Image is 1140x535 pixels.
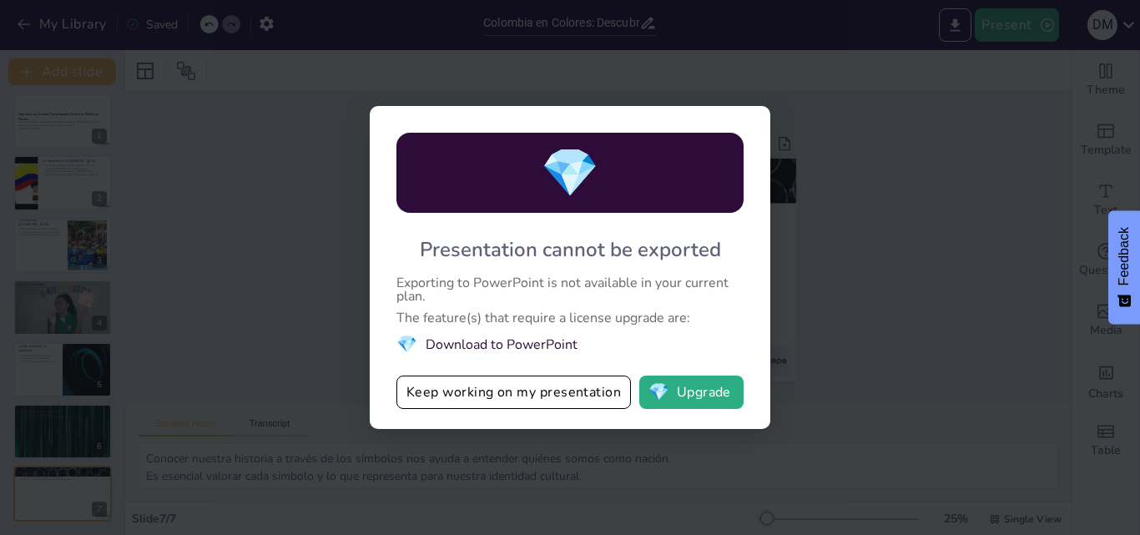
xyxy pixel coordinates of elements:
[396,276,744,303] div: Exporting to PowerPoint is not available in your current plan.
[396,333,417,356] span: diamond
[396,333,744,356] li: Download to PowerPoint
[420,236,721,263] div: Presentation cannot be exported
[396,311,744,325] div: The feature(s) that require a license upgrade are:
[648,384,669,401] span: diamond
[541,141,599,205] span: diamond
[639,376,744,409] button: diamondUpgrade
[1108,210,1140,324] button: Feedback - Show survey
[1117,227,1132,285] span: Feedback
[396,376,631,409] button: Keep working on my presentation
